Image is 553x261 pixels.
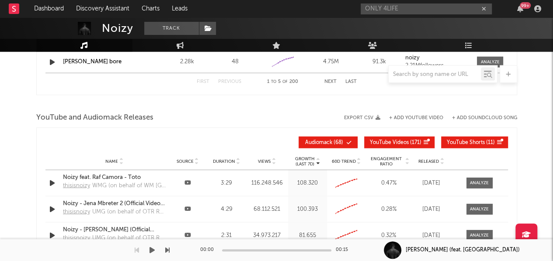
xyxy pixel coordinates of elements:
[282,80,288,84] span: of
[370,140,409,145] span: YouTube Videos
[520,2,531,9] div: 99 +
[305,140,332,145] span: Audiomack
[414,231,449,240] div: [DATE]
[368,205,410,214] div: 0.28 %
[92,182,166,190] div: WMG (on behalf of WM [GEOGRAPHIC_DATA]); LatinAutor - UMPG, UMPG Publishing, BMG Rights Managemen...
[405,55,420,61] strong: noizy
[295,161,315,167] p: (Last 7d)
[380,116,443,120] div: + Add YouTube Video
[92,234,166,243] div: UMG (on behalf of OTR Records); Broma 16, and 1 Music Rights Societies
[389,116,443,120] button: + Add YouTube Video
[36,113,153,123] span: YouTube and Audiomack Releases
[63,182,92,193] a: thisisnoizy
[361,3,492,14] input: Search for artists
[92,208,166,216] div: UMG (on behalf of OTR Records); [PERSON_NAME], BMI - Broadcast Music Inc., and 1 Music Rights Soc...
[271,80,276,84] span: to
[290,231,325,240] div: 81.655
[200,245,218,255] div: 00:00
[406,246,520,254] div: [PERSON_NAME] (feat. [GEOGRAPHIC_DATA])
[105,159,118,164] span: Name
[63,234,92,245] a: thisisnoizy
[517,5,523,12] button: 99+
[248,205,286,214] div: 68.112.521
[336,245,353,255] div: 00:15
[295,156,315,161] p: Growth
[447,140,495,145] span: ( 11 )
[209,205,244,214] div: 4:29
[290,205,325,214] div: 100.393
[414,205,449,214] div: [DATE]
[63,199,166,208] a: Noizy - Jena Mbreter 2 (Official Video 4K)
[213,58,257,66] div: 48
[447,140,485,145] span: YouTube Shorts
[364,137,435,148] button: YouTube Videos(171)
[258,159,271,164] span: Views
[165,58,209,66] div: 2.28k
[357,58,401,66] div: 91.3k
[389,71,481,78] input: Search by song name or URL
[209,179,244,188] div: 3:29
[209,231,244,240] div: 2:31
[309,58,353,66] div: 4.75M
[63,173,166,182] a: Noizy feat. Raf Camora - Toto
[304,140,344,145] span: ( 68 )
[102,22,133,35] div: Noizy
[63,226,166,234] a: Noizy - [PERSON_NAME] (Official Music Video)
[441,137,508,148] button: YouTube Shorts(11)
[405,55,471,61] a: noizy
[299,137,358,148] button: Audiomack(68)
[63,59,122,65] a: [PERSON_NAME] bore
[414,179,449,188] div: [DATE]
[212,159,235,164] span: Duration
[443,116,517,120] button: + Add SoundCloud Song
[368,179,410,188] div: 0.47 %
[370,140,421,145] span: ( 171 )
[63,208,92,219] a: thisisnoizy
[248,231,286,240] div: 34.973.217
[344,115,380,120] button: Export CSV
[144,22,199,35] button: Track
[290,179,325,188] div: 108.320
[405,63,471,69] div: 2.21M followers
[418,159,439,164] span: Released
[368,156,404,167] span: Engagement Ratio
[248,179,286,188] div: 116.248.546
[368,231,410,240] div: 0.32 %
[177,159,194,164] span: Source
[452,116,517,120] button: + Add SoundCloud Song
[332,159,356,164] span: 60D Trend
